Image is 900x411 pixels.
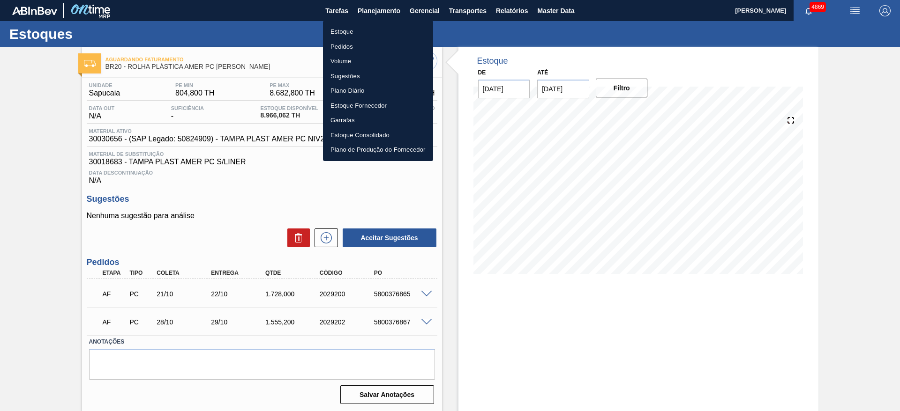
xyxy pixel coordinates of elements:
a: Estoque [323,24,433,39]
a: Plano Diário [323,83,433,98]
a: Plano de Produção do Fornecedor [323,142,433,157]
a: Pedidos [323,39,433,54]
a: Garrafas [323,113,433,128]
a: Estoque Fornecedor [323,98,433,113]
a: Sugestões [323,69,433,84]
a: Volume [323,54,433,69]
a: Estoque Consolidado [323,128,433,143]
